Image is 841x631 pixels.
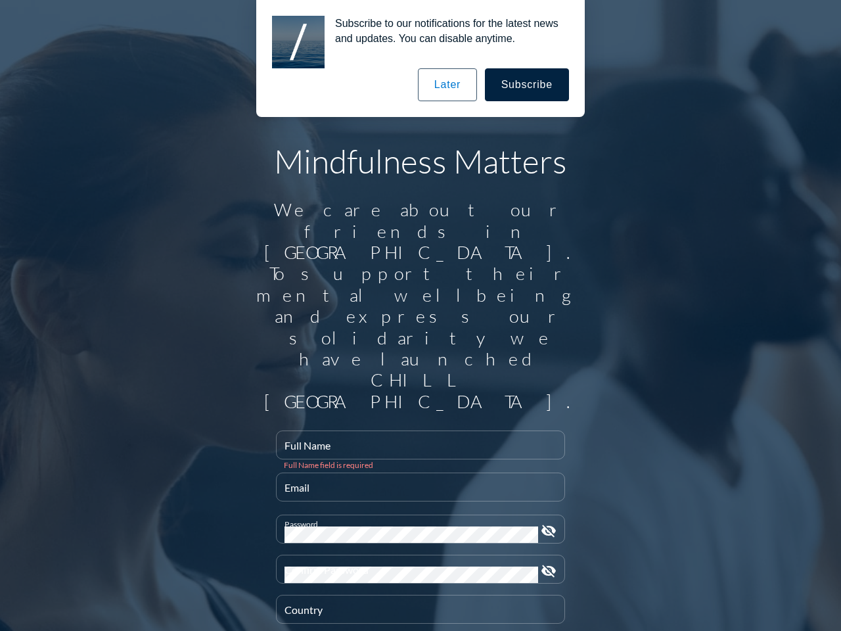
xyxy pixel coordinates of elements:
i: visibility_off [541,563,557,579]
div: Full Name field is required [284,460,557,470]
input: Email [284,484,557,501]
h1: Mindfulness Matters [250,141,591,181]
div: We care about our friends in [GEOGRAPHIC_DATA]. To support their mental wellbeing and express our... [250,199,591,412]
input: Country [284,607,557,623]
img: notification icon [272,16,325,68]
button: Later [418,68,477,101]
input: Full Name [284,442,557,459]
button: Subscribe [485,68,569,101]
div: Subscribe to our notifications for the latest news and updates. You can disable anytime. [325,16,569,46]
input: Password [284,526,538,543]
input: Confirm Password [284,567,538,583]
i: visibility_off [541,523,557,539]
